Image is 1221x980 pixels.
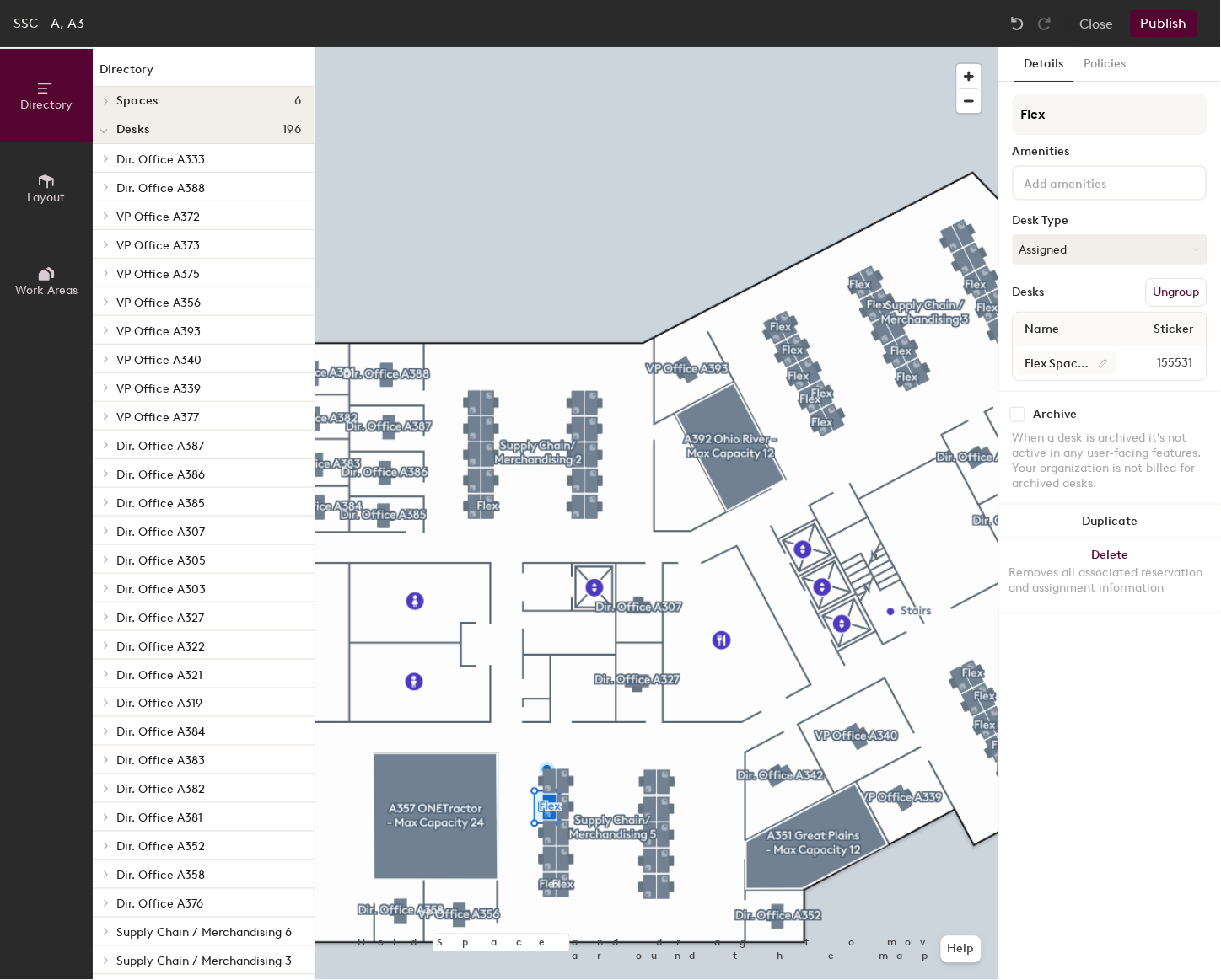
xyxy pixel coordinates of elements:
[999,538,1221,613] button: DeleteRemoves all associated reservation and assignment information
[116,210,200,224] span: VP Office A372
[116,353,202,367] span: VP Office A340
[116,181,205,195] span: Dir. Office A388
[1074,47,1137,82] button: Policies
[1146,314,1203,345] span: Sticker
[116,811,202,826] span: Dir. Office A381
[116,726,205,740] span: Dir. Office A384
[1034,408,1078,421] div: Archive
[1013,145,1208,158] div: Amenities
[28,190,66,205] span: Layout
[116,611,204,625] span: Dir. Office A327
[15,283,78,297] span: Work Areas
[116,94,159,108] span: Spaces
[116,153,205,167] span: Dir. Office A333
[294,94,301,108] span: 6
[20,98,73,112] span: Directory
[116,697,202,711] span: Dir. Office A319
[1146,278,1208,307] button: Ungroup
[116,582,206,597] span: Dir. Office A303
[1014,47,1074,82] button: Details
[1080,10,1114,37] button: Close
[116,897,203,912] span: Dir. Office A376
[1009,15,1026,32] img: Undo
[1131,10,1197,37] button: Publish
[116,468,205,482] span: Dir. Office A386
[116,640,205,654] span: Dir. Office A322
[116,869,205,883] span: Dir. Office A358
[116,496,205,511] span: Dir. Office A385
[116,267,200,281] span: VP Office A375
[116,123,149,137] span: Desks
[1013,286,1045,299] div: Desks
[116,382,201,396] span: VP Office A339
[116,955,292,969] span: Supply Chain / Merchandising 3
[282,123,301,137] span: 196
[116,238,200,253] span: VP Office A373
[116,754,205,768] span: Dir. Office A383
[116,840,205,854] span: Dir. Office A352
[116,296,201,310] span: VP Office A356
[116,410,199,425] span: VP Office A377
[1117,354,1203,372] span: 155531
[116,926,292,940] span: Supply Chain / Merchandising 6
[116,783,205,797] span: Dir. Office A382
[116,439,204,453] span: Dir. Office A387
[1013,214,1208,228] div: Desk Type
[13,13,84,34] div: SSC - A, A3
[116,525,205,539] span: Dir. Office A307
[1017,314,1068,345] span: Name
[116,324,201,339] span: VP Office A393
[1017,351,1117,375] input: Unnamed desk
[1036,15,1053,32] img: Redo
[1013,431,1208,491] div: When a desk is archived it's not active in any user-facing features. Your organization is not bil...
[116,554,206,568] span: Dir. Office A305
[941,936,982,963] button: Help
[999,505,1221,538] button: Duplicate
[93,61,315,87] h1: Directory
[1021,172,1173,192] input: Add amenities
[1009,565,1211,596] div: Removes all associated reservation and assignment information
[1013,234,1208,265] button: Assigned
[116,668,202,683] span: Dir. Office A321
